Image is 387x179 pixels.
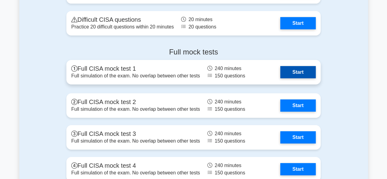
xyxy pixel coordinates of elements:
a: Start [280,66,316,78]
h4: Full mock tests [66,48,321,57]
a: Start [280,17,316,29]
a: Start [280,99,316,112]
a: Start [280,131,316,144]
a: Start [280,163,316,175]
